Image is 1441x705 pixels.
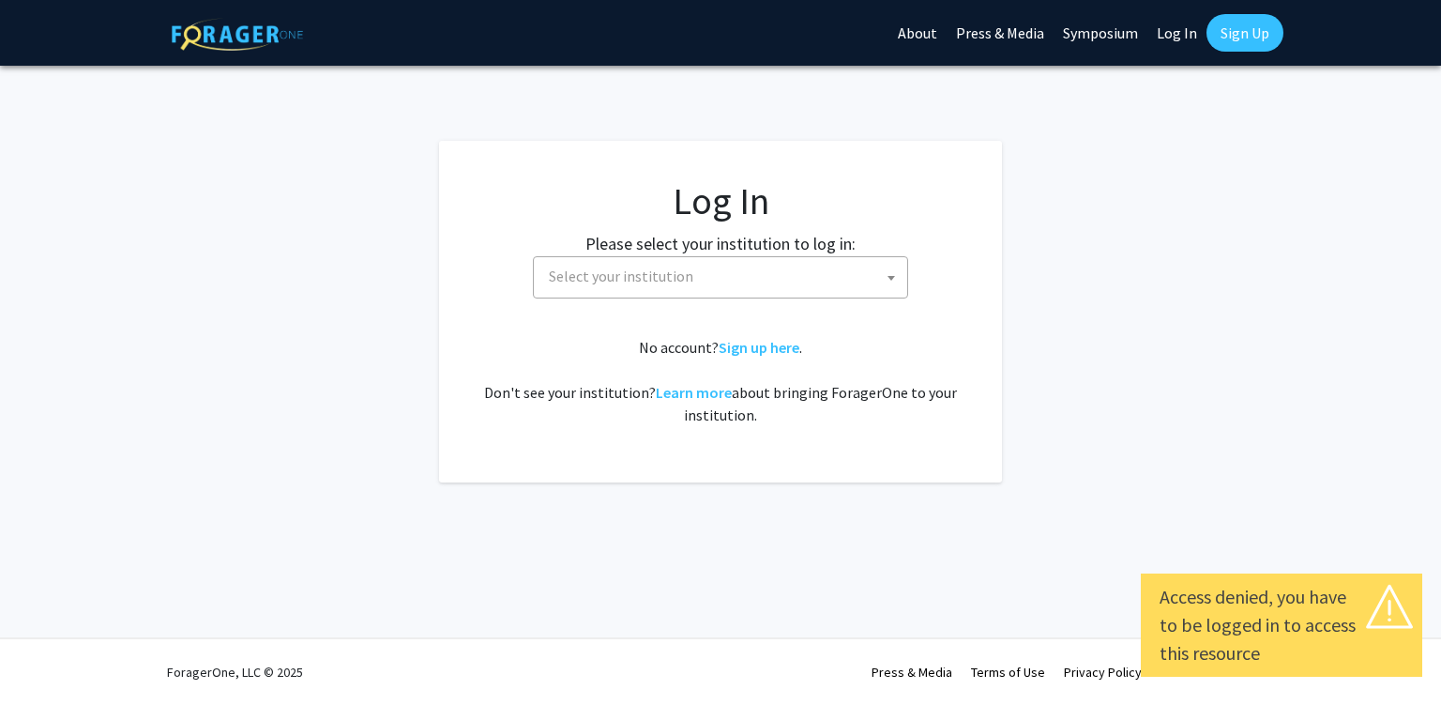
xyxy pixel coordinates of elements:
label: Please select your institution to log in: [585,231,856,256]
a: Sign Up [1206,14,1283,52]
h1: Log In [477,178,964,223]
a: Press & Media [872,664,952,681]
a: Learn more about bringing ForagerOne to your institution [656,383,732,402]
span: Select your institution [541,257,907,296]
a: Privacy Policy [1064,664,1142,681]
div: Access denied, you have to be logged in to access this resource [1160,583,1403,667]
a: Terms of Use [971,664,1045,681]
div: No account? . Don't see your institution? about bringing ForagerOne to your institution. [477,336,964,426]
span: Select your institution [549,267,693,285]
img: ForagerOne Logo [172,18,303,51]
div: ForagerOne, LLC © 2025 [167,639,303,705]
span: Select your institution [533,256,908,299]
a: Sign up here [719,338,799,357]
